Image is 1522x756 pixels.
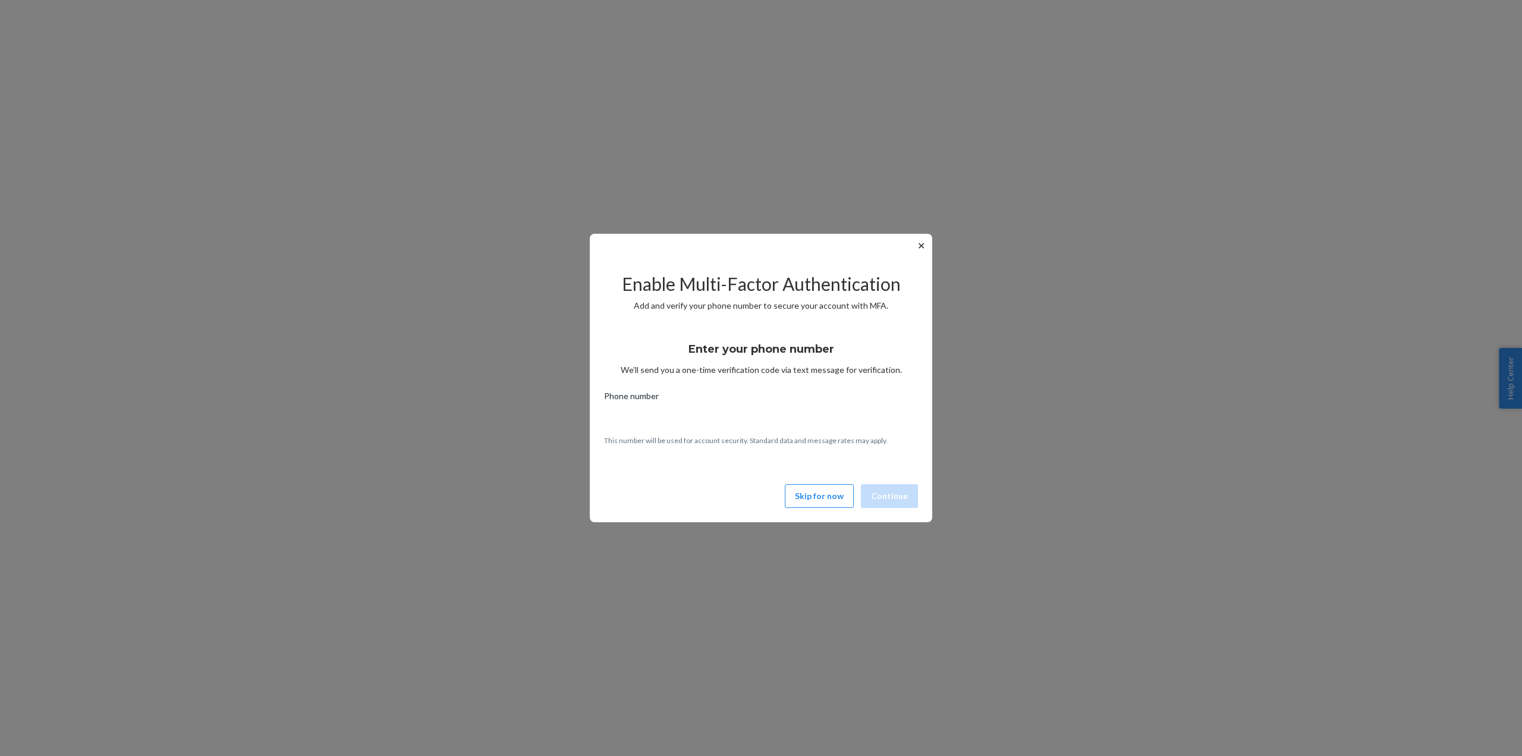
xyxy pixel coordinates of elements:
[604,300,918,312] p: Add and verify your phone number to secure your account with MFA.
[915,239,927,253] button: ✕
[688,341,834,357] h3: Enter your phone number
[604,435,918,446] p: This number will be used for account security. Standard data and message rates may apply.
[861,484,918,508] button: Continue
[604,274,918,294] h2: Enable Multi-Factor Authentication
[604,332,918,376] div: We’ll send you a one-time verification code via text message for verification.
[785,484,854,508] button: Skip for now
[604,390,659,407] span: Phone number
